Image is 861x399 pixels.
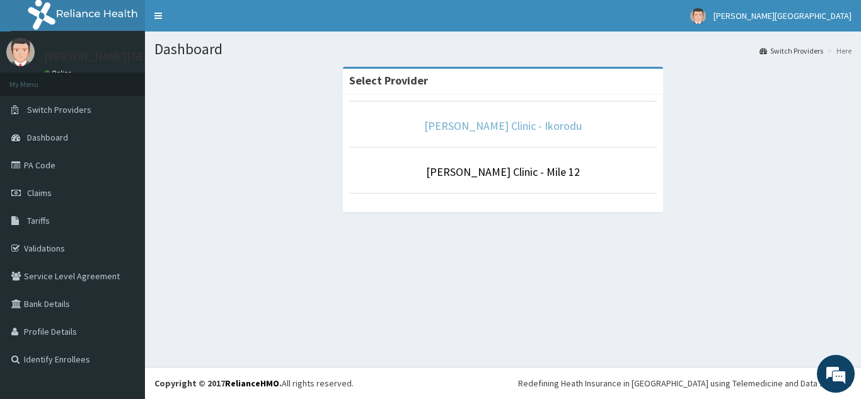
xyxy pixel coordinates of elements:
span: Claims [27,187,52,199]
span: Switch Providers [27,104,91,115]
img: User Image [6,38,35,66]
span: Dashboard [27,132,68,143]
strong: Copyright © 2017 . [154,378,282,389]
p: [PERSON_NAME][GEOGRAPHIC_DATA] [44,51,231,62]
a: [PERSON_NAME] Clinic - Mile 12 [426,165,580,179]
li: Here [824,45,852,56]
span: [PERSON_NAME][GEOGRAPHIC_DATA] [714,10,852,21]
strong: Select Provider [349,73,428,88]
a: RelianceHMO [225,378,279,389]
a: Online [44,69,74,78]
a: [PERSON_NAME] Clinic - Ikorodu [424,119,582,133]
span: Tariffs [27,215,50,226]
div: Redefining Heath Insurance in [GEOGRAPHIC_DATA] using Telemedicine and Data Science! [518,377,852,390]
img: User Image [690,8,706,24]
a: Switch Providers [760,45,823,56]
footer: All rights reserved. [145,367,861,399]
h1: Dashboard [154,41,852,57]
